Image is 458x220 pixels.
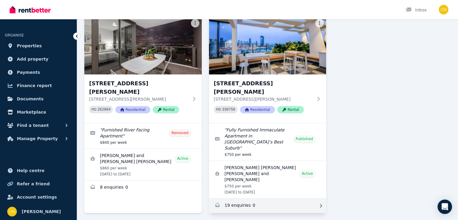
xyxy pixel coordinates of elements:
a: Enquiries for 1303/49 Cordelia Street, South Brisbane [209,199,326,213]
span: Rental [277,106,304,113]
a: Help centre [5,165,72,177]
a: Enquiries for 1010/37 Mayne Road, Bowen Hills [84,181,202,195]
img: Chantelle Martin [7,207,17,216]
span: [PERSON_NAME] [22,208,61,215]
p: [STREET_ADDRESS][PERSON_NAME] [214,96,313,102]
span: Finance report [17,82,52,89]
a: Payments [5,66,72,78]
a: Refer a friend [5,178,72,190]
a: 1010/37 Mayne Road, Bowen Hills[STREET_ADDRESS][PERSON_NAME][STREET_ADDRESS][PERSON_NAME]PID 2628... [84,17,202,123]
span: ORGANISE [5,33,24,37]
span: Marketplace [17,108,46,116]
span: Residential [240,106,275,113]
a: Account settings [5,191,72,203]
span: Find a tenant [17,122,49,129]
button: Find a tenant [5,119,72,131]
a: Add property [5,53,72,65]
a: Finance report [5,80,72,92]
a: View details for Rachel Emma Louise Cole and Liam Michael Cannon [209,161,326,198]
small: PID [92,108,96,111]
span: Documents [17,95,44,102]
a: Marketplace [5,106,72,118]
span: Account settings [17,193,57,201]
span: Properties [17,42,42,49]
span: Refer a friend [17,180,50,187]
small: PID [216,108,221,111]
button: More options [315,19,324,27]
a: Edit listing: Fully Furnished Immaculate Apartment in Brisbane’s Best Suburb [209,123,326,161]
button: Manage Property [5,133,72,145]
a: View details for Katriona Allen and Connor Moriarty [84,149,202,180]
a: Documents [5,93,72,105]
code: 262884 [98,108,111,112]
a: Edit listing: Furnished River Facing Apartment [84,123,202,149]
img: RentBetter [10,5,51,14]
h3: [STREET_ADDRESS][PERSON_NAME] [214,79,313,96]
a: Properties [5,40,72,52]
h3: [STREET_ADDRESS][PERSON_NAME] [89,79,188,96]
a: 1303/49 Cordelia Street, South Brisbane[STREET_ADDRESS][PERSON_NAME][STREET_ADDRESS][PERSON_NAME]... [209,17,326,123]
img: 1010/37 Mayne Road, Bowen Hills [84,17,202,74]
span: Rental [153,106,179,113]
div: Inbox [406,7,427,13]
button: More options [191,19,199,27]
div: Open Intercom Messenger [438,200,452,214]
img: 1303/49 Cordelia Street, South Brisbane [209,17,326,74]
p: [STREET_ADDRESS][PERSON_NAME] [89,96,188,102]
span: Help centre [17,167,45,174]
img: Chantelle Martin [439,5,448,14]
span: Payments [17,69,40,76]
span: Add property [17,55,48,63]
span: Residential [115,106,150,113]
span: Manage Property [17,135,58,142]
code: 330759 [222,108,235,112]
